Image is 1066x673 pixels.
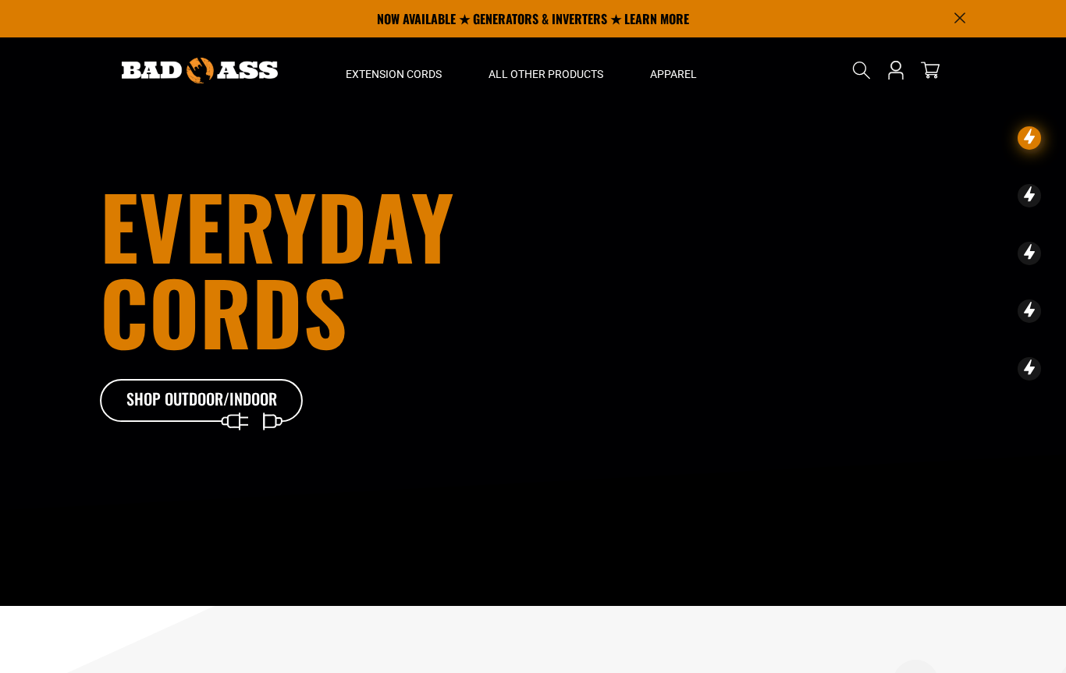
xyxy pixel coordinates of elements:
img: Bad Ass Extension Cords [122,58,278,83]
summary: Extension Cords [322,37,465,103]
span: All Other Products [489,67,603,81]
a: Shop Outdoor/Indoor [100,379,303,423]
h1: Everyday cords [100,182,620,354]
summary: Search [849,58,874,83]
summary: All Other Products [465,37,627,103]
span: Apparel [650,67,697,81]
span: Extension Cords [346,67,442,81]
summary: Apparel [627,37,720,103]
